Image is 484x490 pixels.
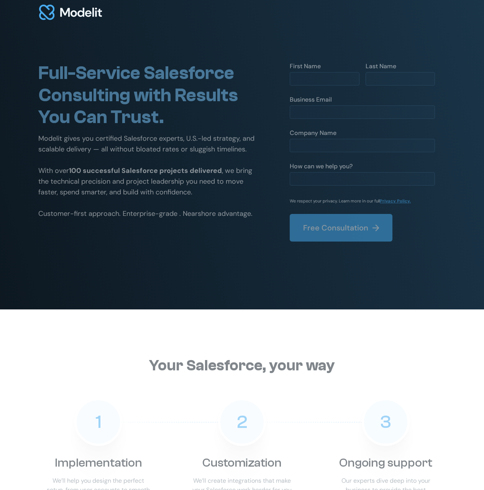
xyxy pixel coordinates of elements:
[290,95,435,104] div: Business Email
[236,411,248,433] div: 2
[290,162,435,171] div: How can we help you?
[47,454,150,472] div: Implementation
[38,62,238,128] span: Full-Service Salesforce Consulting with Results You Can Trust.
[366,62,435,71] div: Last Name
[39,5,102,20] img: modelit logo
[303,222,368,233] div: Free Consultation
[380,411,391,433] div: 3
[38,356,446,375] h2: Your Salesforce, your way
[190,454,294,472] div: Customization
[290,214,392,242] button: Free Consultation
[334,454,438,472] div: Ongoing support
[69,166,222,175] strong: 100 successful Salesforce projects delivered
[95,411,102,433] div: 1
[38,133,259,219] p: Modelit gives you certified Salesforce experts, U.S.-led strategy, and scalable delivery — all wi...
[380,198,411,204] a: Privacy Policy.
[290,129,435,137] div: Company Name
[290,198,411,204] p: We respect your privacy. Learn more in our full
[290,62,359,71] div: First Name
